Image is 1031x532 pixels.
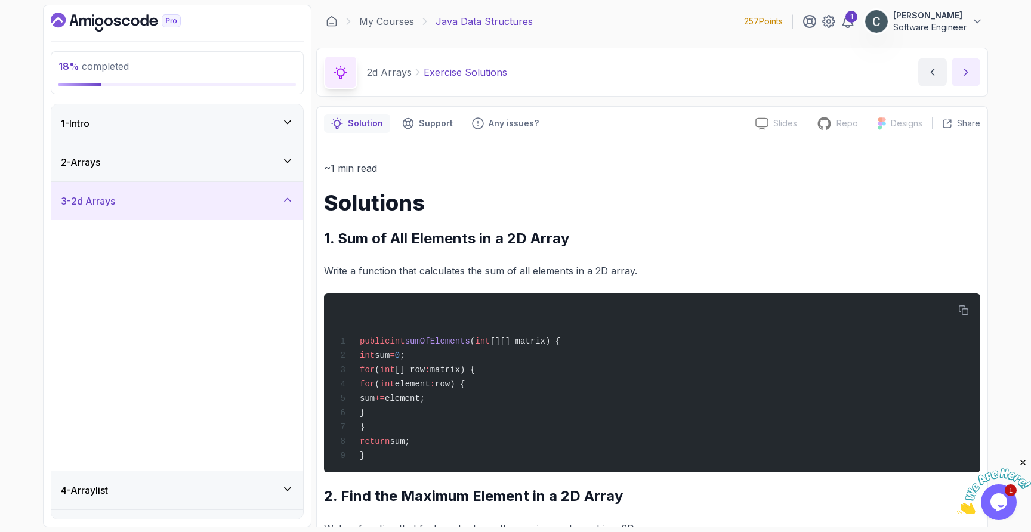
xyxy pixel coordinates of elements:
span: ( [375,365,379,375]
span: public [360,336,390,346]
p: Support [419,117,453,129]
button: Support button [395,114,460,133]
span: = [390,351,394,360]
p: ~1 min read [324,160,980,177]
a: My Courses [359,14,414,29]
p: Software Engineer [893,21,967,33]
img: user profile image [865,10,888,33]
span: sumOfElements [405,336,470,346]
span: ; [400,351,405,360]
span: ( [470,336,475,346]
p: Write a function that calculates the sum of all elements in a 2D array. [324,262,980,279]
p: Exercise Solutions [424,65,507,79]
a: Dashboard [51,13,208,32]
p: Java Data Structures [436,14,533,29]
button: next content [952,58,980,86]
button: notes button [324,114,390,133]
h3: 1 - Intro [61,116,89,131]
span: sum [360,394,375,403]
h3: 3 - 2d Arrays [61,194,115,208]
span: [] row [395,365,425,375]
button: Share [932,117,980,129]
span: for [360,379,375,389]
h2: 1. Sum of All Elements in a 2D Array [324,229,980,248]
button: 1-Intro [51,104,303,143]
p: Any issues? [489,117,539,129]
span: matrix) { [430,365,476,375]
p: Share [957,117,980,129]
p: Repo [836,117,858,129]
span: int [380,379,395,389]
button: 2-Arrays [51,143,303,181]
p: Designs [891,117,922,129]
span: } [360,451,365,460]
span: return [360,437,390,446]
a: Dashboard [326,16,338,27]
p: 2d Arrays [367,65,412,79]
button: previous content [918,58,947,86]
span: ( [375,379,379,389]
h2: 2. Find the Maximum Element in a 2D Array [324,487,980,506]
div: 1 [845,11,857,23]
button: 4-Arraylist [51,471,303,509]
button: user profile image[PERSON_NAME]Software Engineer [865,10,983,33]
p: Solution [348,117,383,129]
span: : [425,365,430,375]
span: int [390,336,405,346]
span: sum; [390,437,410,446]
p: Slides [773,117,797,129]
button: 3-2d Arrays [51,182,303,220]
iframe: chat widget [957,457,1031,514]
span: sum [375,351,390,360]
span: row) { [435,379,465,389]
h3: 2 - Arrays [61,155,100,169]
h1: Solutions [324,191,980,215]
span: } [360,408,365,417]
span: completed [58,60,129,72]
p: 257 Points [744,16,783,27]
span: 0 [395,351,400,360]
button: Feedback button [465,114,546,133]
span: += [375,394,385,403]
span: for [360,365,375,375]
span: : [430,379,435,389]
span: 18 % [58,60,79,72]
span: element; [385,394,425,403]
span: element [395,379,430,389]
span: [][] matrix) { [490,336,560,346]
span: } [360,422,365,432]
p: [PERSON_NAME] [893,10,967,21]
span: int [475,336,490,346]
h3: 4 - Arraylist [61,483,108,497]
span: int [360,351,375,360]
a: 1 [841,14,855,29]
span: int [380,365,395,375]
